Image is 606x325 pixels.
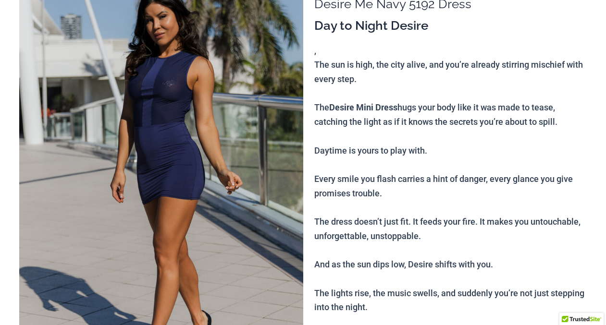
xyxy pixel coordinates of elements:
b: Desire Mini Dress [329,101,397,113]
h3: Day to Night Desire [314,18,587,34]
